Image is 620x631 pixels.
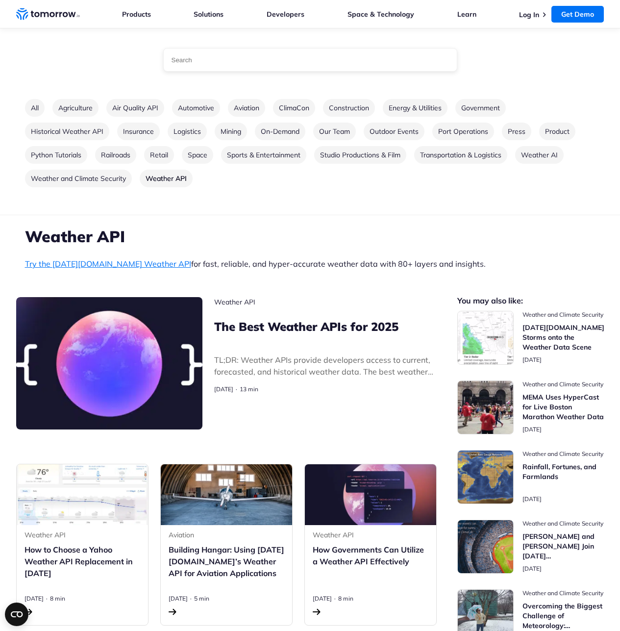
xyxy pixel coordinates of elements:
h3: How Governments Can Utilize a Weather API Effectively [313,544,428,591]
h3: The Best Weather APIs for 2025 [214,319,437,334]
span: publish date [522,356,542,363]
a: Go to category Mining [215,123,247,140]
button: Open CMP widget [5,603,28,626]
ul: Blog categories list [25,99,595,187]
span: post catecory [214,297,437,307]
a: Go to category Government [455,99,506,117]
input: Type a search term [163,48,457,72]
span: publish date [522,426,542,433]
a: Solutions [194,10,223,19]
a: Read Tomorrow.io Storms onto the Weather Data Scene [457,311,604,365]
a: Read Rainfall, Fortunes, and Farmlands [457,450,604,504]
span: Estimated reading time [338,595,353,603]
span: Estimated reading time [240,385,258,393]
h1: Weather API [25,226,595,247]
span: Estimated reading time [50,595,65,603]
a: Read The Best Weather APIs for 2025 [16,297,437,429]
span: post catecory [522,450,604,458]
a: Go to category Press [502,123,531,140]
a: Products [122,10,151,19]
a: Read Building Hangar: Using Tomorrow.io’s Weather API for Aviation Applications [160,464,293,626]
a: Read How to Choose a Yahoo Weather API Replacement in 2024 [16,464,149,626]
a: Go to category Insurance [117,123,160,140]
a: Go to category Python Tutorials [25,146,87,164]
a: Go to category Weather and Climate Security [25,170,132,187]
h3: Building Hangar: Using [DATE][DOMAIN_NAME]’s Weather API for Aviation Applications [169,544,284,591]
img: arrow-right.svg [169,608,176,615]
span: · [236,385,237,393]
a: Go to category Outdoor Events [364,123,424,140]
span: publish date [522,495,542,503]
span: publish date [169,595,188,603]
a: Read How Governments Can Utilize a Weather API Effectively [304,464,437,626]
a: Go to category Port Operations [432,123,494,140]
span: · [190,595,192,603]
span: publish date [25,595,44,603]
a: Go to category Transportation & Logistics [414,146,507,164]
h3: Rainfall, Fortunes, and Farmlands [522,462,604,491]
img: arrow-right.svg [313,608,321,615]
a: Home link [16,7,80,22]
a: Go to category Weather API [140,170,193,187]
a: Developers [267,10,304,19]
a: Go to category On-Demand [255,123,305,140]
span: post catecory [25,530,140,540]
span: publish date [313,595,332,603]
span: · [46,595,48,603]
h3: MEMA Uses HyperCast for Live Boston Marathon Weather Data [522,392,604,422]
a: Go to category Weather AI [515,146,564,164]
a: Go to category Retail [144,146,174,164]
a: Log In [519,10,539,19]
a: Get Demo [551,6,604,23]
a: Go to category Construction [323,99,375,117]
a: Read Ron Shvili and Anatoly Gorshechnikov Join Tomorrow.io’s Advisory Board [457,520,604,574]
a: Learn [457,10,476,19]
a: Go to category Product [539,123,575,140]
span: post catecory [522,520,604,528]
a: Go to category Our Team [313,123,356,140]
p: for fast, reliable, and hyper-accurate weather data with 80+ layers and insights. [25,258,595,270]
a: Read MEMA Uses HyperCast for Live Boston Marathon Weather Data [457,380,604,434]
span: publish date [522,565,542,572]
a: Go to category Aviation [228,99,265,117]
span: post catecory [169,530,284,540]
h3: [DATE][DOMAIN_NAME] Storms onto the Weather Data Scene [522,323,604,352]
h3: Overcoming the Biggest Challenge of Meteorology: Observations [522,601,604,631]
a: Go to category Space [182,146,213,164]
a: Go to category Agriculture [52,99,99,117]
span: Estimated reading time [194,595,209,603]
p: post excerpt [214,354,437,378]
a: Go to category Sports & Entertainment [221,146,306,164]
a: Go to category Historical Weather API [25,123,109,140]
a: Try the [DATE][DOMAIN_NAME] Weather API [25,259,191,269]
h3: How to Choose a Yahoo Weather API Replacement in [DATE] [25,544,140,591]
a: Go to category Railroads [95,146,136,164]
span: · [334,595,336,603]
a: Go to category Automotive [172,99,220,117]
a: Space & Technology [347,10,414,19]
h2: You may also like: [457,297,604,304]
h3: [PERSON_NAME] and [PERSON_NAME] Join [DATE][DOMAIN_NAME]’s Advisory Board [522,531,604,561]
a: Go to category Logistics [168,123,207,140]
a: Go to category Energy & Utilities [383,99,447,117]
span: post catecory [522,589,604,597]
a: Go to category Studio Productions & Film [314,146,406,164]
span: post catecory [313,530,428,540]
a: Go to all categories [25,99,45,117]
span: publish date [214,385,233,393]
span: post catecory [522,380,604,388]
a: Go to category ClimaCon [273,99,315,117]
a: Go to category Air Quality API [106,99,164,117]
span: post catecory [522,311,604,319]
